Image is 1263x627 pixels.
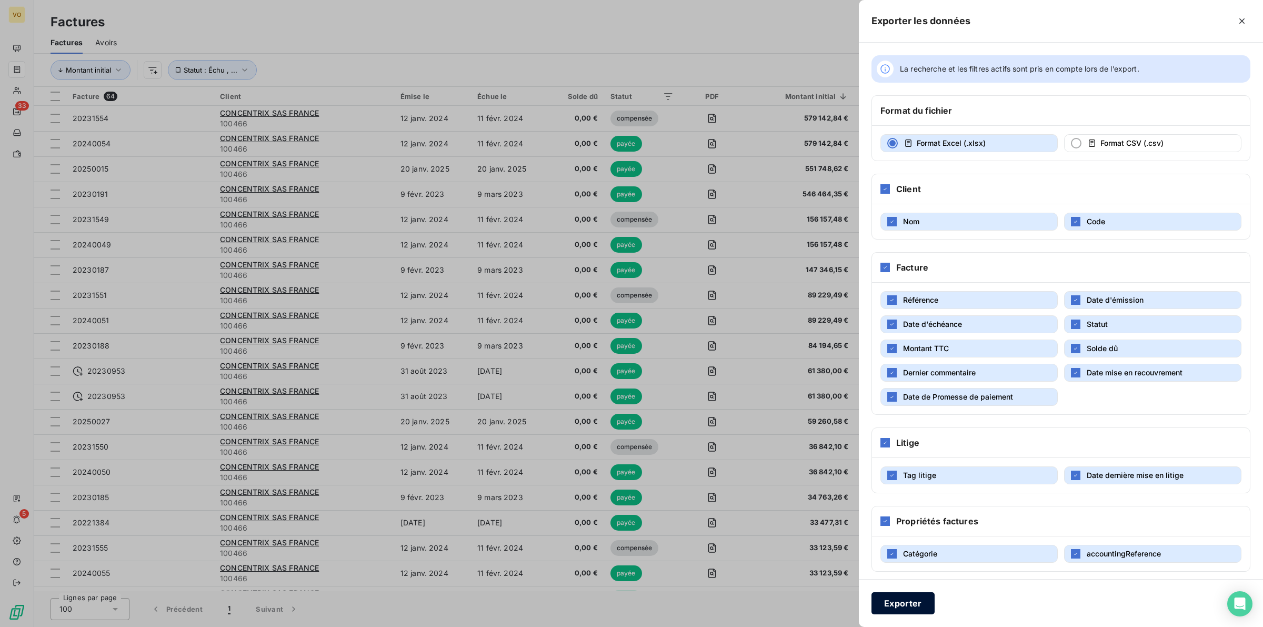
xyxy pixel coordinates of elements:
button: Tag litige [880,466,1058,484]
button: Dernier commentaire [880,364,1058,382]
div: Open Intercom Messenger [1227,591,1252,616]
span: Date d'échéance [903,320,962,329]
span: Nom [903,217,919,226]
span: Format CSV (.csv) [1100,138,1164,147]
h6: Format du fichier [880,104,953,117]
span: La recherche et les filtres actifs sont pris en compte lors de l’export. [900,64,1139,74]
span: Tag litige [903,471,936,480]
span: accountingReference [1087,549,1161,558]
button: Solde dû [1064,340,1241,357]
span: Date dernière mise en litige [1087,471,1184,480]
button: Code [1064,213,1241,231]
h6: Client [896,183,921,195]
span: Statut [1087,320,1108,329]
span: Date de Promesse de paiement [903,392,1013,401]
span: Montant TTC [903,344,949,353]
button: Format Excel (.xlsx) [880,134,1058,152]
span: Format Excel (.xlsx) [917,138,986,147]
span: Solde dû [1087,344,1118,353]
h6: Litige [896,436,919,449]
button: Statut [1064,315,1241,333]
span: Référence [903,295,938,304]
button: Date d'émission [1064,291,1241,309]
button: Date dernière mise en litige [1064,466,1241,484]
button: Date de Promesse de paiement [880,388,1058,406]
button: Référence [880,291,1058,309]
h6: Facture [896,261,928,274]
span: Date d'émission [1087,295,1144,304]
h5: Exporter les données [871,14,970,28]
button: Catégorie [880,545,1058,563]
span: Code [1087,217,1105,226]
button: Format CSV (.csv) [1064,134,1241,152]
h6: Propriétés factures [896,515,978,528]
span: Catégorie [903,549,937,558]
span: Date mise en recouvrement [1087,368,1182,377]
button: Date mise en recouvrement [1064,364,1241,382]
button: Exporter [871,592,935,614]
button: accountingReference [1064,545,1241,563]
button: Nom [880,213,1058,231]
span: Dernier commentaire [903,368,976,377]
button: Date d'échéance [880,315,1058,333]
button: Montant TTC [880,340,1058,357]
